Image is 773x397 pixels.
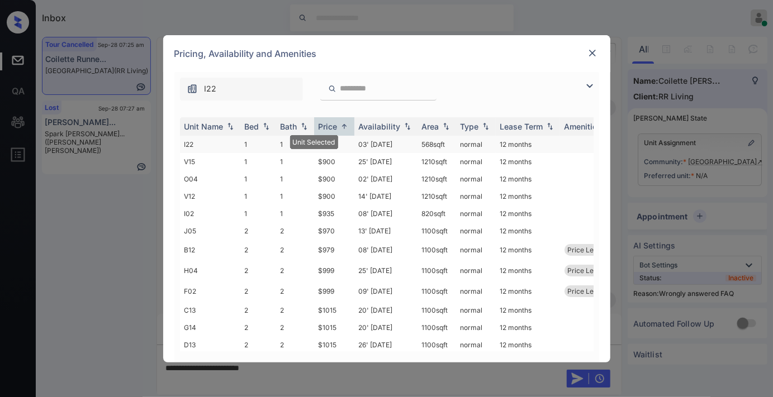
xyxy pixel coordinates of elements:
td: $1015 [314,336,354,353]
div: Amenities [565,122,602,131]
td: J05 [180,222,240,240]
td: normal [456,188,496,205]
td: 2 [240,336,276,353]
td: normal [456,205,496,222]
td: $970 [314,222,354,240]
td: normal [456,153,496,170]
td: 1100 sqft [418,302,456,319]
img: sorting [480,122,491,130]
td: normal [456,170,496,188]
td: 12 months [496,240,560,260]
div: Availability [359,122,401,131]
td: 1 [240,205,276,222]
td: normal [456,222,496,240]
td: 2 [276,222,314,240]
td: $1015 [314,319,354,336]
td: 25' [DATE] [354,153,418,170]
img: close [587,47,598,59]
td: B12 [180,240,240,260]
img: sorting [339,122,350,131]
td: 08' [DATE] [354,240,418,260]
td: 1 [240,188,276,205]
img: sorting [225,122,236,130]
td: 1210 sqft [418,188,456,205]
td: 1100 sqft [418,319,456,336]
td: 09' [DATE] [354,281,418,302]
td: 2 [276,336,314,353]
td: normal [456,260,496,281]
td: $979 [314,240,354,260]
td: $999 [314,281,354,302]
td: 1100 sqft [418,336,456,353]
td: 1210 sqft [418,170,456,188]
td: normal [456,136,496,153]
td: 1 [276,205,314,222]
span: I22 [205,83,217,95]
td: 2 [240,240,276,260]
div: Unit Name [184,122,224,131]
td: 12 months [496,222,560,240]
td: 2 [240,281,276,302]
td: G14 [180,319,240,336]
td: $900 [314,188,354,205]
td: $785 [314,136,354,153]
td: V15 [180,153,240,170]
td: $900 [314,153,354,170]
div: Pricing, Availability and Amenities [163,35,610,72]
td: 1210 sqft [418,153,456,170]
td: 12 months [496,205,560,222]
td: normal [456,281,496,302]
td: I02 [180,205,240,222]
td: 2 [240,319,276,336]
td: $935 [314,205,354,222]
td: V12 [180,188,240,205]
td: 25' [DATE] [354,260,418,281]
td: 1100 sqft [418,260,456,281]
td: 13' [DATE] [354,222,418,240]
img: sorting [402,122,413,130]
td: 820 sqft [418,205,456,222]
td: 2 [240,260,276,281]
img: sorting [298,122,310,130]
td: 1 [276,188,314,205]
td: C13 [180,302,240,319]
td: 1 [240,136,276,153]
td: 2 [240,302,276,319]
td: 1 [240,153,276,170]
td: normal [456,240,496,260]
td: 12 months [496,281,560,302]
td: H04 [180,260,240,281]
td: 12 months [496,319,560,336]
span: Price Leader [568,266,609,275]
td: 1 [240,170,276,188]
div: Bed [245,122,259,131]
td: 2 [276,281,314,302]
td: 2 [276,260,314,281]
td: 02' [DATE] [354,170,418,188]
img: icon-zuma [328,84,336,94]
img: sorting [544,122,556,130]
td: normal [456,319,496,336]
td: 568 sqft [418,136,456,153]
td: 2 [276,240,314,260]
td: 12 months [496,302,560,319]
td: 2 [276,302,314,319]
td: 1100 sqft [418,240,456,260]
td: 12 months [496,136,560,153]
img: icon-zuma [583,79,596,93]
td: D13 [180,336,240,353]
img: icon-zuma [187,83,198,94]
div: Bath [281,122,297,131]
td: 12 months [496,153,560,170]
div: Area [422,122,439,131]
img: sorting [260,122,272,130]
td: F02 [180,281,240,302]
td: 1 [276,136,314,153]
td: 1 [276,170,314,188]
div: Lease Term [500,122,543,131]
td: 1100 sqft [418,222,456,240]
td: 14' [DATE] [354,188,418,205]
td: $900 [314,170,354,188]
td: O04 [180,170,240,188]
td: 20' [DATE] [354,319,418,336]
